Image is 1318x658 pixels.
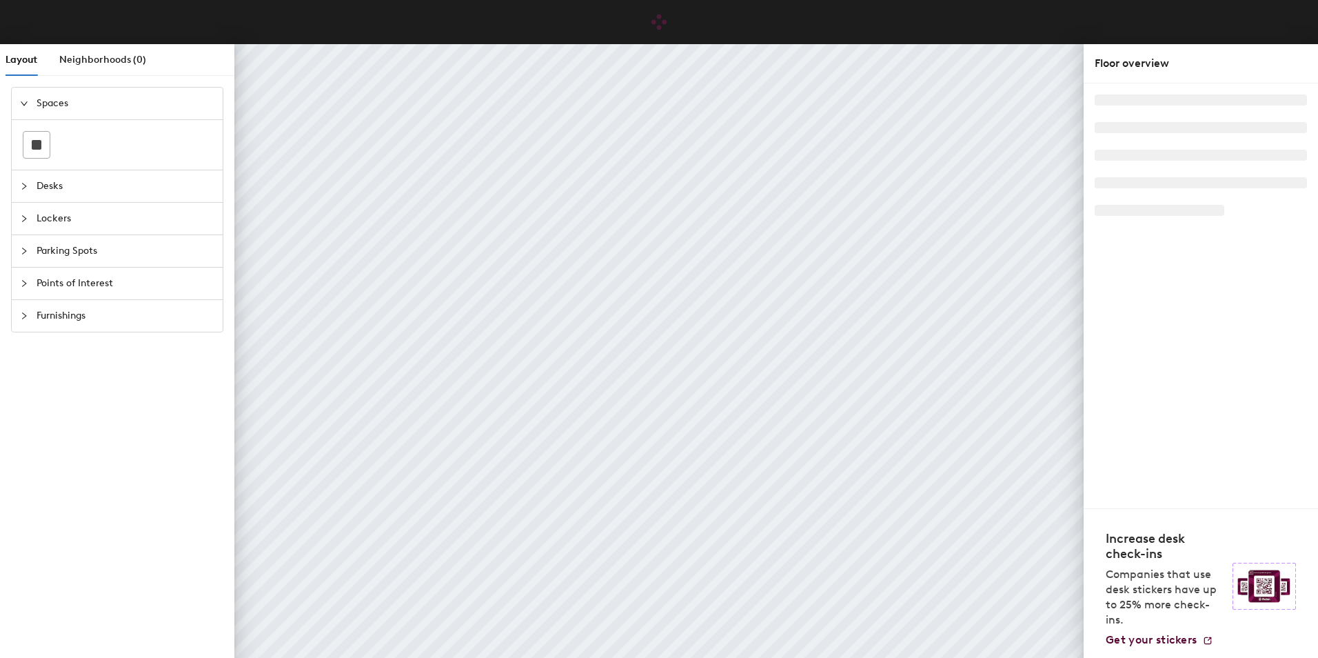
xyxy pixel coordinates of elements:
[1106,531,1224,561] h4: Increase desk check-ins
[20,247,28,255] span: collapsed
[37,268,214,299] span: Points of Interest
[20,182,28,190] span: collapsed
[1106,567,1224,628] p: Companies that use desk stickers have up to 25% more check-ins.
[20,215,28,223] span: collapsed
[1233,563,1296,610] img: Sticker logo
[20,99,28,108] span: expanded
[1106,633,1197,646] span: Get your stickers
[59,54,146,66] span: Neighborhoods (0)
[1095,55,1307,72] div: Floor overview
[37,235,214,267] span: Parking Spots
[6,54,37,66] span: Layout
[37,88,214,119] span: Spaces
[37,300,214,332] span: Furnishings
[1106,633,1213,647] a: Get your stickers
[20,279,28,288] span: collapsed
[20,312,28,320] span: collapsed
[37,170,214,202] span: Desks
[37,203,214,235] span: Lockers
